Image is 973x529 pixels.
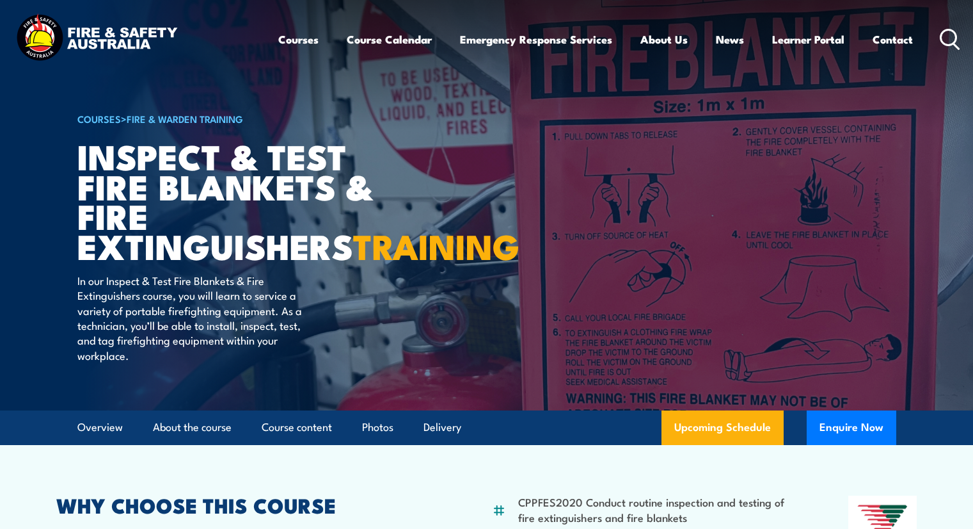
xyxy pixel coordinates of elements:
[362,411,393,444] a: Photos
[77,273,311,362] p: In our Inspect & Test Fire Blankets & Fire Extinguishers course, you will learn to service a vari...
[873,22,913,56] a: Contact
[77,111,121,126] a: COURSES
[640,22,688,56] a: About Us
[278,22,319,56] a: Courses
[353,218,519,272] strong: TRAINING
[77,411,123,444] a: Overview
[716,22,744,56] a: News
[262,411,332,444] a: Course content
[661,411,784,445] a: Upcoming Schedule
[518,494,786,525] li: CPPFES2020 Conduct routine inspection and testing of fire extinguishers and fire blankets
[127,111,243,126] a: Fire & Warden Training
[77,111,393,126] h6: >
[153,411,232,444] a: About the course
[772,22,844,56] a: Learner Portal
[423,411,461,444] a: Delivery
[77,141,393,261] h1: Inspect & Test Fire Blankets & Fire Extinguishers
[56,496,430,514] h2: WHY CHOOSE THIS COURSE
[460,22,612,56] a: Emergency Response Services
[807,411,896,445] button: Enquire Now
[347,22,432,56] a: Course Calendar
